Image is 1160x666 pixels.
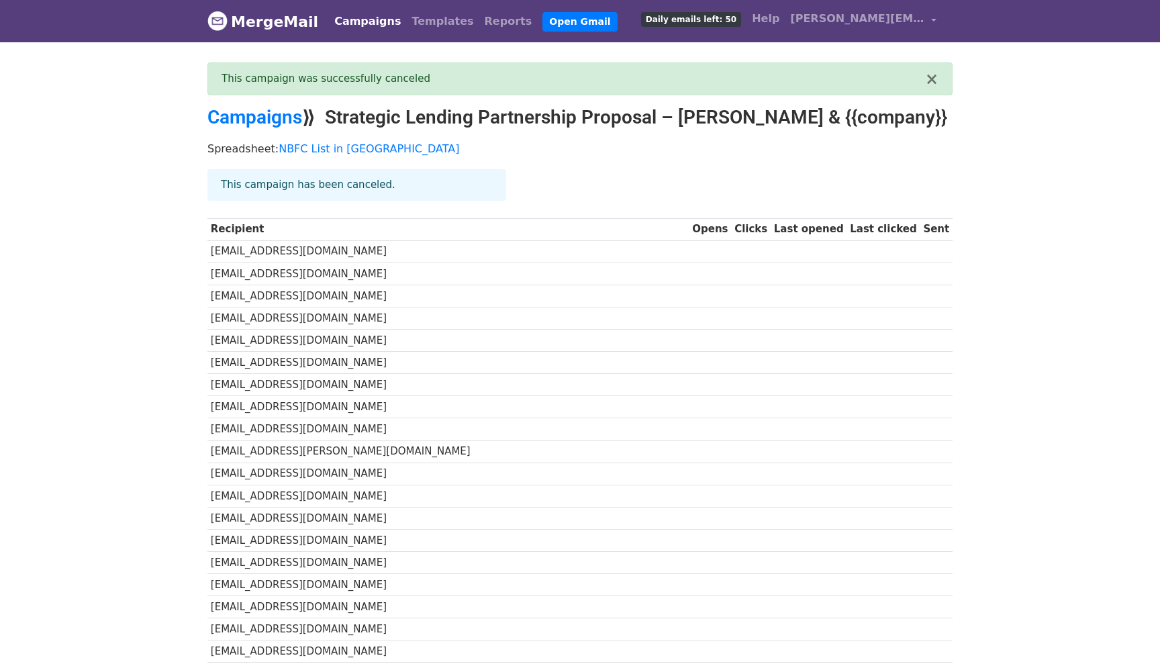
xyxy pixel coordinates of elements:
td: [EMAIL_ADDRESS][DOMAIN_NAME] [207,418,689,440]
th: Last opened [771,218,847,240]
td: [EMAIL_ADDRESS][PERSON_NAME][DOMAIN_NAME] [207,440,689,463]
th: Last clicked [847,218,920,240]
p: Spreadsheet: [207,142,953,156]
td: [EMAIL_ADDRESS][DOMAIN_NAME] [207,596,689,618]
td: [EMAIL_ADDRESS][DOMAIN_NAME] [207,552,689,574]
span: Daily emails left: 50 [641,12,741,27]
td: [EMAIL_ADDRESS][DOMAIN_NAME] [207,263,689,285]
a: Open Gmail [542,12,617,32]
img: MergeMail logo [207,11,228,31]
h2: ⟫ Strategic Lending Partnership Proposal – [PERSON_NAME] & {{company}} [207,106,953,129]
td: [EMAIL_ADDRESS][DOMAIN_NAME] [207,396,689,418]
th: Recipient [207,218,689,240]
td: [EMAIL_ADDRESS][DOMAIN_NAME] [207,485,689,507]
a: Templates [406,8,479,35]
td: [EMAIL_ADDRESS][DOMAIN_NAME] [207,529,689,551]
a: Reports [479,8,538,35]
td: [EMAIL_ADDRESS][DOMAIN_NAME] [207,618,689,640]
td: [EMAIL_ADDRESS][DOMAIN_NAME] [207,307,689,329]
td: [EMAIL_ADDRESS][DOMAIN_NAME] [207,574,689,596]
th: Clicks [731,218,771,240]
a: NBFC List in [GEOGRAPHIC_DATA] [279,142,459,155]
td: [EMAIL_ADDRESS][DOMAIN_NAME] [207,507,689,529]
a: MergeMail [207,7,318,36]
a: Campaigns [329,8,406,35]
th: Opens [689,218,731,240]
td: [EMAIL_ADDRESS][DOMAIN_NAME] [207,330,689,352]
button: × [925,71,938,87]
td: [EMAIL_ADDRESS][DOMAIN_NAME] [207,240,689,263]
a: Daily emails left: 50 [636,5,746,32]
td: [EMAIL_ADDRESS][DOMAIN_NAME] [207,352,689,374]
td: [EMAIL_ADDRESS][DOMAIN_NAME] [207,463,689,485]
th: Sent [920,218,953,240]
span: [PERSON_NAME][EMAIL_ADDRESS][DOMAIN_NAME] [790,11,924,27]
td: [EMAIL_ADDRESS][DOMAIN_NAME] [207,374,689,396]
div: This campaign was successfully canceled [222,71,925,87]
a: [PERSON_NAME][EMAIL_ADDRESS][DOMAIN_NAME] [785,5,942,37]
div: This campaign has been canceled. [207,169,506,201]
td: [EMAIL_ADDRESS][DOMAIN_NAME] [207,640,689,663]
a: Campaigns [207,106,302,128]
a: Help [746,5,785,32]
td: [EMAIL_ADDRESS][DOMAIN_NAME] [207,285,689,307]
